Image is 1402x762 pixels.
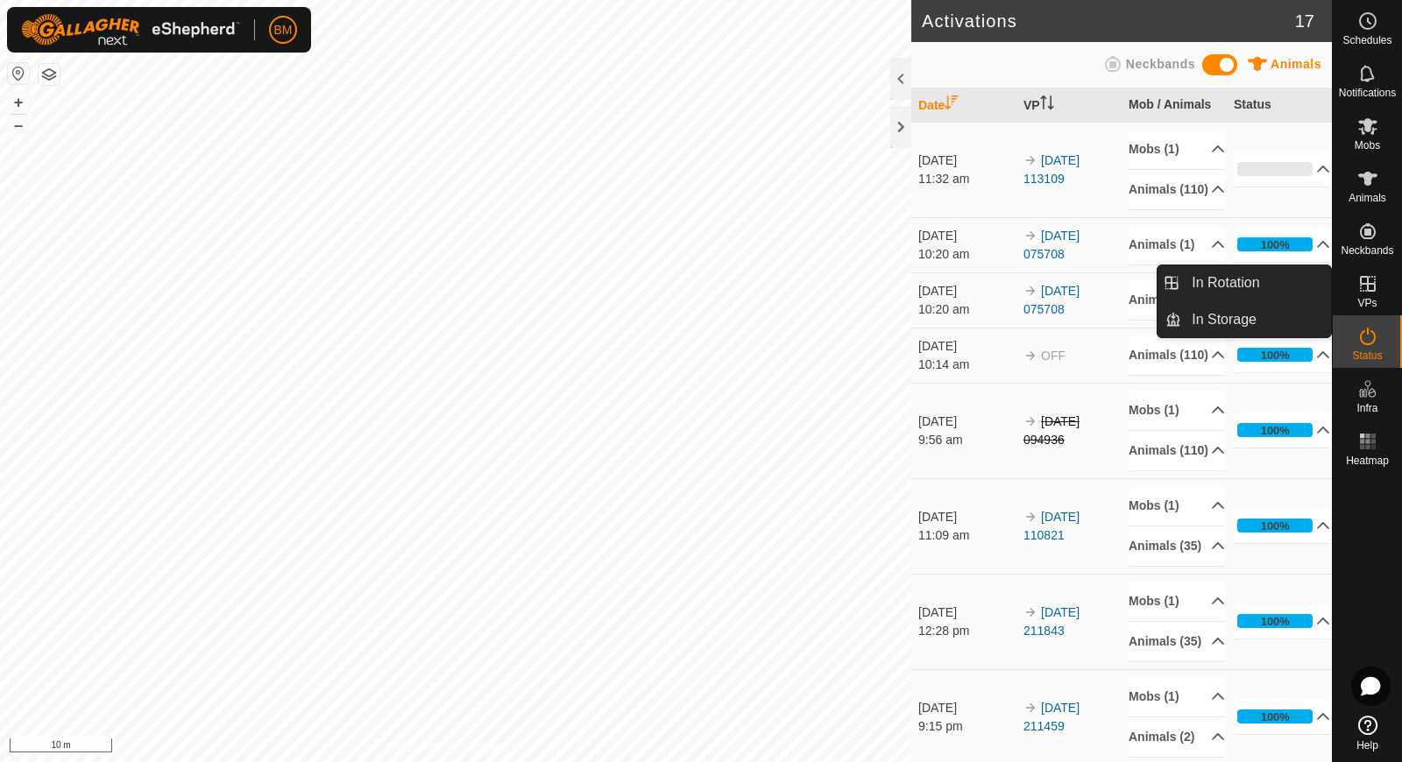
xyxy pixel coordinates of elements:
[918,717,1015,736] div: 9:15 pm
[1234,227,1330,262] p-accordion-header: 100%
[1023,414,1037,428] img: arrow
[1129,717,1225,757] p-accordion-header: Animals (2)
[1041,349,1066,363] span: OFF
[1261,709,1290,725] div: 100%
[918,603,1015,622] div: [DATE]
[1346,455,1389,466] span: Heatmap
[918,413,1015,431] div: [DATE]
[1234,699,1330,734] p-accordion-header: 100%
[918,245,1015,264] div: 10:20 am
[1234,152,1330,187] p-accordion-header: 0%
[945,98,959,112] p-sorticon: Activate to sort
[1295,8,1314,34] span: 17
[1129,677,1225,716] p-accordion-header: Mobs (1)
[1129,280,1225,320] p-accordion-header: Animals (1)
[1023,701,1037,715] img: arrow
[1129,335,1225,375] p-accordion-header: Animals (110)
[918,526,1015,545] div: 11:09 am
[1357,298,1377,308] span: VPs
[1237,519,1313,533] div: 100%
[1129,622,1225,661] p-accordion-header: Animals (35)
[1234,337,1330,372] p-accordion-header: 100%
[1158,265,1331,300] li: In Rotation
[1237,614,1313,628] div: 100%
[1129,582,1225,621] p-accordion-header: Mobs (1)
[1181,265,1331,300] a: In Rotation
[1023,701,1080,733] a: [DATE] 211459
[1129,526,1225,566] p-accordion-header: Animals (35)
[1023,153,1037,167] img: arrow
[918,282,1015,300] div: [DATE]
[1271,57,1321,71] span: Animals
[8,92,29,113] button: +
[918,699,1015,717] div: [DATE]
[1016,88,1122,123] th: VP
[1261,347,1290,363] div: 100%
[1129,486,1225,526] p-accordion-header: Mobs (1)
[1023,349,1037,363] img: arrow
[1192,272,1259,293] span: In Rotation
[1023,414,1080,447] s: [DATE] 094936
[918,337,1015,356] div: [DATE]
[1237,237,1313,251] div: 100%
[39,64,60,85] button: Map Layers
[1023,229,1037,243] img: arrow
[386,739,452,755] a: Privacy Policy
[1234,603,1330,639] p-accordion-header: 100%
[1023,510,1080,542] a: [DATE] 110821
[1129,130,1225,169] p-accordion-header: Mobs (1)
[1023,284,1037,298] img: arrow
[21,14,240,46] img: Gallagher Logo
[1261,422,1290,439] div: 100%
[1234,508,1330,543] p-accordion-header: 100%
[1352,350,1382,361] span: Status
[1023,229,1080,261] a: [DATE] 075708
[918,152,1015,170] div: [DATE]
[473,739,525,755] a: Contact Us
[911,88,1016,123] th: Date
[1261,613,1290,630] div: 100%
[1237,423,1313,437] div: 100%
[918,508,1015,526] div: [DATE]
[1261,518,1290,534] div: 100%
[8,115,29,136] button: –
[1129,225,1225,265] p-accordion-header: Animals (1)
[922,11,1295,32] h2: Activations
[918,227,1015,245] div: [DATE]
[918,170,1015,188] div: 11:32 am
[1341,245,1393,256] span: Neckbands
[918,356,1015,374] div: 10:14 am
[1356,403,1377,413] span: Infra
[1261,236,1290,253] div: 100%
[918,622,1015,640] div: 12:28 pm
[1333,709,1402,758] a: Help
[1227,88,1332,123] th: Status
[1040,98,1054,112] p-sorticon: Activate to sort
[1158,302,1331,337] li: In Storage
[1023,284,1080,316] a: [DATE] 075708
[1023,605,1080,638] a: [DATE] 211843
[8,63,29,84] button: Reset Map
[1129,170,1225,209] p-accordion-header: Animals (110)
[1181,302,1331,337] a: In Storage
[1023,510,1037,524] img: arrow
[918,431,1015,449] div: 9:56 am
[1023,605,1037,619] img: arrow
[1129,391,1225,430] p-accordion-header: Mobs (1)
[1356,740,1378,751] span: Help
[1122,88,1227,123] th: Mob / Animals
[1339,88,1396,98] span: Notifications
[918,300,1015,319] div: 10:20 am
[274,21,293,39] span: BM
[1126,57,1195,71] span: Neckbands
[1237,709,1313,723] div: 100%
[1342,35,1391,46] span: Schedules
[1023,153,1080,186] a: [DATE] 113109
[1192,309,1257,330] span: In Storage
[1237,348,1313,362] div: 100%
[1234,413,1330,448] p-accordion-header: 100%
[1355,140,1380,151] span: Mobs
[1349,193,1386,203] span: Animals
[1129,431,1225,470] p-accordion-header: Animals (110)
[1237,162,1313,176] div: 0%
